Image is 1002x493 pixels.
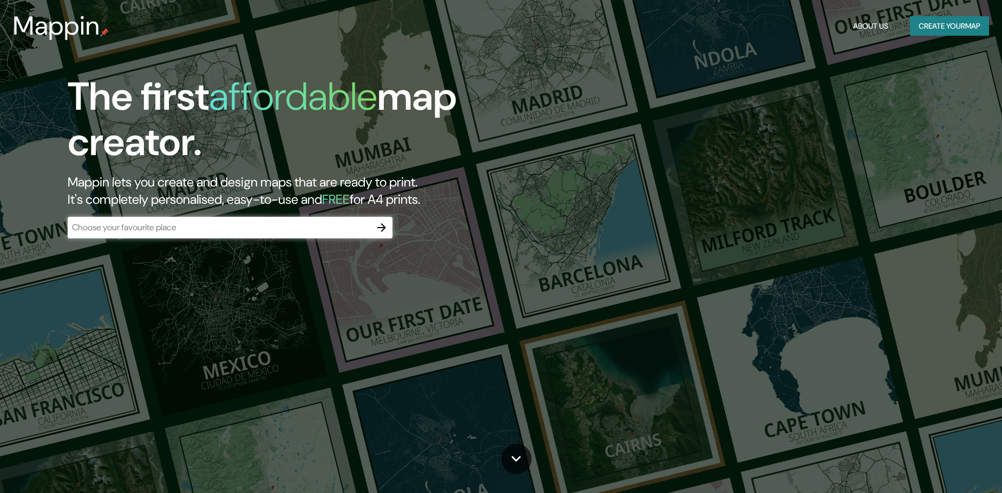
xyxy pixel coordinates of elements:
h1: affordable [209,71,377,122]
button: About Us [849,16,893,36]
img: mappin-pin [100,28,109,37]
input: Choose your favourite place [68,221,371,234]
h5: FREE [322,191,350,208]
button: Create yourmap [910,16,989,36]
h2: Mappin lets you create and design maps that are ready to print. It's completely personalised, eas... [68,174,569,208]
h1: The first map creator. [68,74,569,174]
h3: Mappin [13,11,100,41]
